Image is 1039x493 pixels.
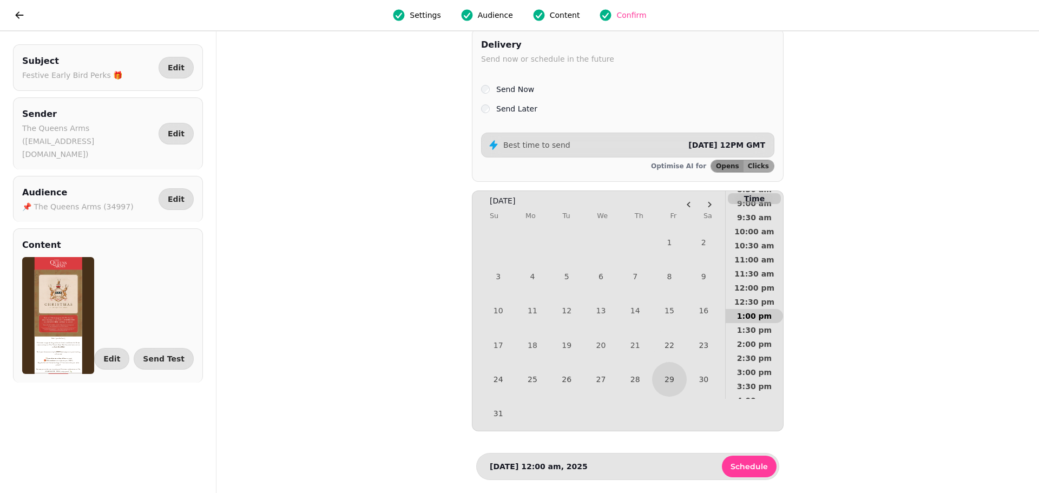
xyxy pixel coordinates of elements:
button: Friday, August 1st, 2025 [652,225,686,259]
button: Monday, August 11th, 2025 [515,294,549,328]
button: Sunday, August 10th, 2025 [481,294,515,328]
span: Clicks [748,163,769,169]
button: 12:30 pm [726,295,783,309]
span: 3:30 pm [734,383,774,390]
button: 2:00 pm [726,337,783,351]
button: Wednesday, August 20th, 2025 [584,328,618,362]
button: Tuesday, August 5th, 2025 [550,259,584,293]
span: Settings [410,10,440,21]
span: Opens [716,163,739,169]
span: 11:00 am [734,256,774,264]
button: Monday, August 25th, 2025 [515,362,549,396]
span: 11:30 am [734,270,774,278]
p: Optimise AI for [651,162,706,170]
button: Thursday, August 28th, 2025 [618,362,652,396]
span: 2:30 pm [734,354,774,362]
button: Send Test [134,348,194,370]
span: Schedule [731,463,768,470]
p: Best time to send [503,140,570,150]
h2: Subject [22,54,122,69]
span: 10:30 am [734,242,774,249]
button: 11:30 am [726,267,783,281]
button: Friday, August 8th, 2025 [652,259,686,293]
button: Monday, August 4th, 2025 [515,259,549,293]
table: August 2025 [481,206,721,431]
button: Tuesday, August 12th, 2025 [550,294,584,328]
button: Edit [159,188,194,210]
th: Friday [670,206,676,225]
span: Edit [168,64,185,71]
p: Festive Early Bird Perks 🎁 [22,69,122,82]
span: 2:00 pm [734,340,774,348]
button: Saturday, August 2nd, 2025 [687,225,721,259]
button: 2:30 pm [726,351,783,365]
p: The Queens Arms ([EMAIL_ADDRESS][DOMAIN_NAME]) [22,122,154,161]
span: Send Test [143,355,185,363]
span: Content [550,10,580,21]
button: Sunday, August 31st, 2025 [481,397,515,431]
button: 3:30 pm [726,379,783,393]
button: Wednesday, August 27th, 2025 [584,362,618,396]
label: Send Later [496,102,537,115]
span: Confirm [616,10,646,21]
span: 9:00 am [734,200,774,207]
p: Send now or schedule in the future [481,52,614,65]
span: [DATE] 12PM GMT [688,141,765,149]
p: Time [728,193,781,204]
button: Go to the Previous Month [680,195,698,214]
button: Opens [711,160,744,172]
button: 1:00 pm [726,309,783,323]
button: 12:00 pm [726,281,783,295]
button: 10:00 am [726,225,783,239]
button: Saturday, August 23rd, 2025 [687,328,721,362]
button: Thursday, August 7th, 2025 [618,259,652,293]
p: 📌 The Queens Arms (34997) [22,200,134,213]
button: Tuesday, August 26th, 2025 [550,362,584,396]
button: Edit [159,57,194,78]
span: 9:30 am [734,214,774,221]
span: 1:30 pm [734,326,774,334]
button: Saturday, August 16th, 2025 [687,294,721,328]
th: Tuesday [563,206,570,225]
button: Sunday, August 3rd, 2025 [481,259,515,293]
h2: Sender [22,107,154,122]
span: [DATE] [490,195,515,206]
button: 4:00 pm [726,393,783,407]
span: 12:00 pm [734,284,774,292]
button: go back [9,4,30,26]
button: Thursday, August 14th, 2025 [618,294,652,328]
button: Saturday, August 9th, 2025 [687,259,721,293]
h2: Audience [22,185,134,200]
button: Thursday, August 21st, 2025 [618,328,652,362]
span: Edit [168,195,185,203]
button: Friday, August 15th, 2025 [652,294,686,328]
button: Schedule [722,456,777,477]
button: Monday, August 18th, 2025 [515,328,549,362]
button: Today, Friday, August 22nd, 2025 [653,329,685,361]
th: Thursday [635,206,643,225]
button: Edit [159,123,194,144]
button: Edit [94,348,129,370]
th: Saturday [703,206,712,225]
button: Sunday, August 17th, 2025 [481,328,515,362]
span: 12:30 pm [734,298,774,306]
button: 9:30 am [726,211,783,225]
button: Go to the Next Month [700,195,719,214]
button: 1:30 pm [726,323,783,337]
button: Wednesday, August 13th, 2025 [584,294,618,328]
button: 3:00 pm [726,365,783,379]
span: 4:00 pm [734,397,774,404]
th: Wednesday [597,206,608,225]
button: Wednesday, August 6th, 2025 [584,259,618,293]
button: 11:00 am [726,253,783,267]
button: Saturday, August 30th, 2025 [687,362,721,396]
span: 1:00 pm [734,312,774,320]
h2: Delivery [481,37,614,52]
span: Edit [168,130,185,137]
th: Monday [525,206,536,225]
button: Sunday, August 24th, 2025 [481,362,515,396]
p: [DATE] 12:00 am, 2025 [490,461,588,472]
span: Edit [103,355,120,363]
button: Friday, August 29th, 2025, selected [652,362,686,396]
span: 10:00 am [734,228,774,235]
